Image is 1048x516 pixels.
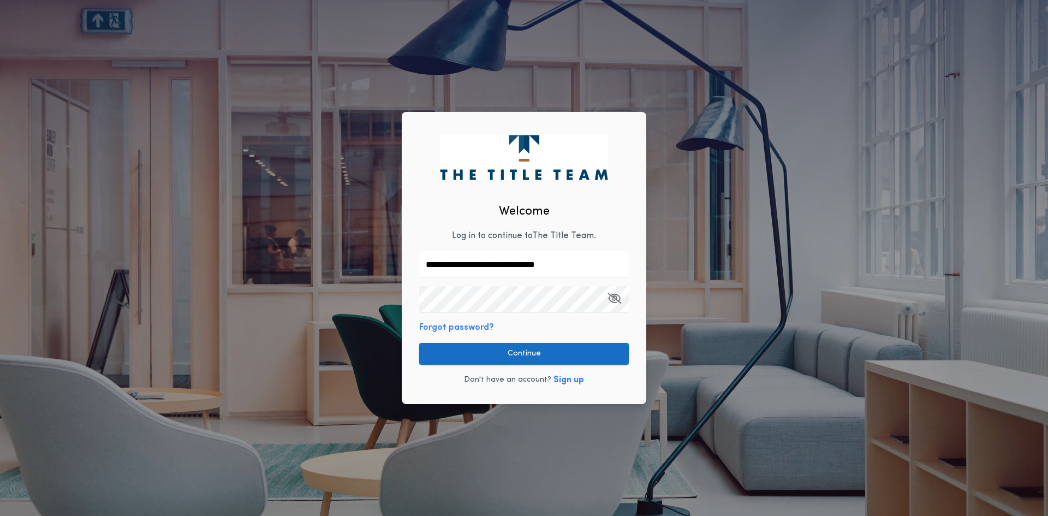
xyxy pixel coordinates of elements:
[464,375,551,385] p: Don't have an account?
[553,373,584,387] button: Sign up
[452,229,596,242] p: Log in to continue to The Title Team .
[419,321,494,334] button: Forgot password?
[419,343,629,365] button: Continue
[499,203,550,221] h2: Welcome
[440,135,608,180] img: logo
